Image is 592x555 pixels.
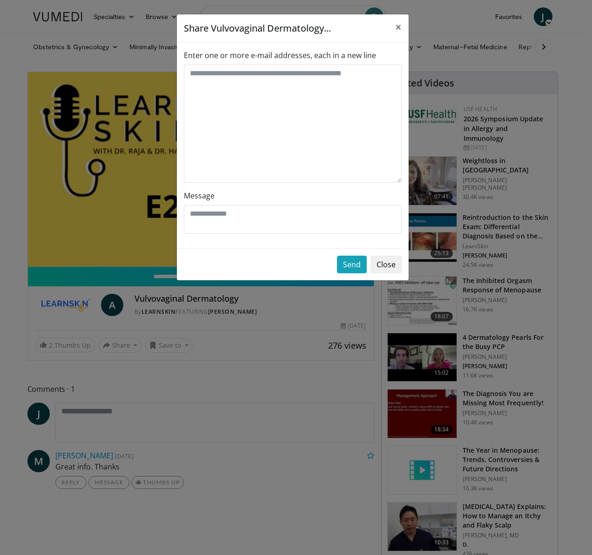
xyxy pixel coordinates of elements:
label: Message [184,190,215,201]
button: Close [370,256,402,273]
span: × [395,19,402,34]
label: Enter one or more e-mail addresses, each in a new line [184,50,376,61]
h5: Share Vulvovaginal Dermatology... [184,21,331,35]
button: Send [337,256,367,273]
